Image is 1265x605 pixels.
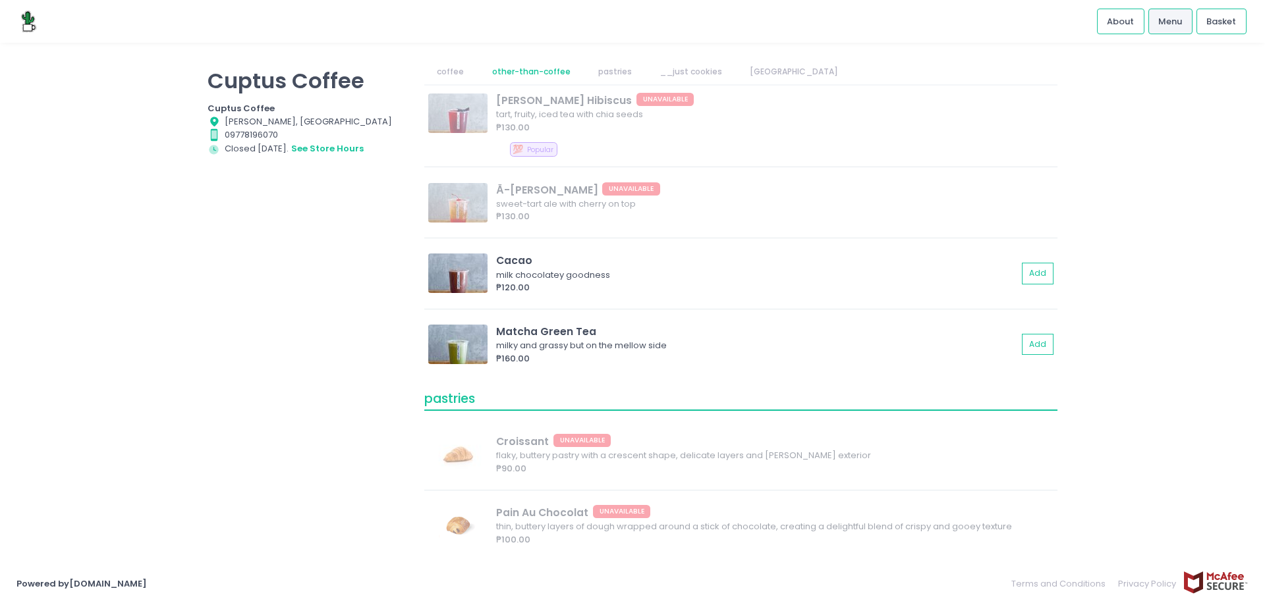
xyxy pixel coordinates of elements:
[496,352,1017,365] div: ₱160.00
[16,10,40,33] img: logo
[1148,9,1193,34] a: Menu
[496,269,1013,282] div: milk chocolatey goodness
[16,577,147,590] a: Powered by[DOMAIN_NAME]
[496,324,1017,339] div: Matcha Green Tea
[1107,15,1134,28] span: About
[647,59,735,84] a: __just cookies
[208,128,408,142] div: 09778196070
[208,68,408,93] p: Cuptus Coffee
[1011,571,1112,596] a: Terms and Conditions
[424,59,477,84] a: coffee
[1183,571,1249,594] img: mcafee-secure
[428,253,488,293] img: Cacao
[208,102,275,115] b: Cuptus Coffee
[1112,571,1183,596] a: Privacy Policy
[1097,9,1144,34] a: About
[479,59,583,84] a: other-than-coffee
[496,281,1017,294] div: ₱120.00
[1022,334,1054,355] button: Add
[1206,15,1236,28] span: Basket
[1158,15,1182,28] span: Menu
[496,339,1013,352] div: milky and grassy but on the mellow side
[585,59,644,84] a: pastries
[208,115,408,128] div: [PERSON_NAME], [GEOGRAPHIC_DATA]
[737,59,851,84] a: [GEOGRAPHIC_DATA]
[428,325,488,364] img: Matcha Green Tea
[496,253,1017,268] div: Cacao
[291,142,364,156] button: see store hours
[1022,263,1054,284] button: Add
[424,390,475,408] span: pastries
[208,142,408,156] div: Closed [DATE].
